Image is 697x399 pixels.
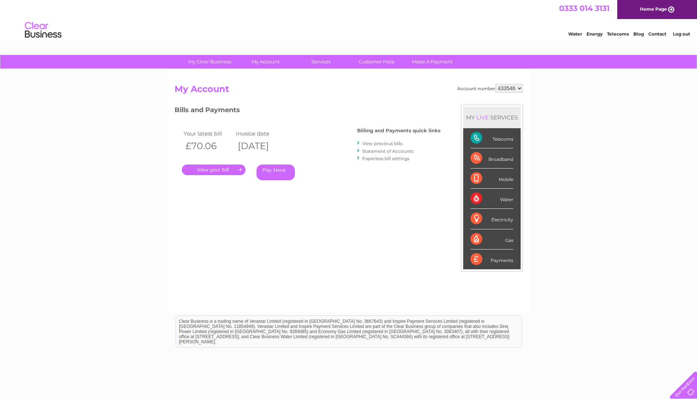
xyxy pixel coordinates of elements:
[471,229,513,250] div: Gas
[182,129,235,138] td: Your latest bill
[559,4,610,13] a: 0333 014 3131
[176,4,522,36] div: Clear Business is a trading name of Verastar Limited (registered in [GEOGRAPHIC_DATA] No. 3667643...
[471,250,513,269] div: Payments
[182,138,235,154] th: £70.06
[648,31,666,37] a: Contact
[475,114,490,121] div: LIVE
[182,165,246,175] a: .
[180,55,240,69] a: My Clear Business
[362,141,402,146] a: View previous bills
[471,169,513,189] div: Mobile
[633,31,644,37] a: Blog
[346,55,407,69] a: Customer Help
[402,55,462,69] a: Make A Payment
[362,148,413,154] a: Statement of Accounts
[175,84,523,98] h2: My Account
[587,31,603,37] a: Energy
[25,19,62,41] img: logo.png
[235,55,296,69] a: My Account
[175,105,441,118] h3: Bills and Payments
[471,128,513,148] div: Telecoms
[234,138,287,154] th: [DATE]
[673,31,690,37] a: Log out
[457,84,523,93] div: Account number
[463,107,521,128] div: MY SERVICES
[256,165,295,180] a: Pay Here
[607,31,629,37] a: Telecoms
[362,156,409,161] a: Paperless bill settings
[357,128,441,133] h4: Billing and Payments quick links
[471,209,513,229] div: Electricity
[234,129,287,138] td: Invoice date
[471,148,513,169] div: Broadband
[568,31,582,37] a: Water
[471,189,513,209] div: Water
[291,55,351,69] a: Services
